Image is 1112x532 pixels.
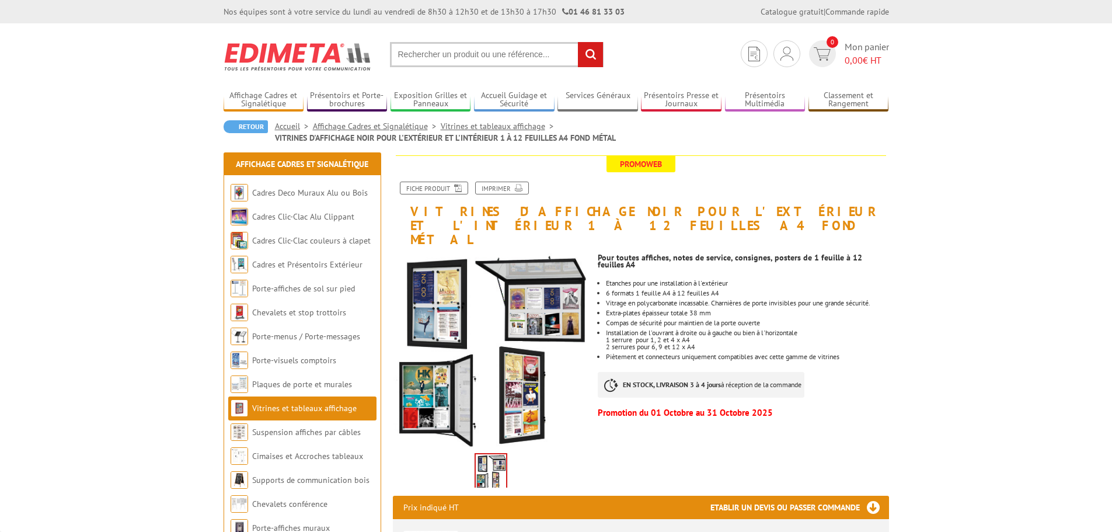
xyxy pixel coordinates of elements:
[252,355,336,366] a: Porte-visuels comptoirs
[725,91,806,110] a: Présentoirs Multimédia
[710,496,889,519] h3: Etablir un devis ou passer commande
[252,451,363,461] a: Cimaises et Accroches tableaux
[606,336,888,343] div: 1 serrure pour 1, 2 et 4 x A4
[236,159,368,169] a: Affichage Cadres et Signalétique
[845,54,863,66] span: 0,00
[391,91,471,110] a: Exposition Grilles et Panneaux
[393,253,590,450] img: affichage_vitrines_d_affichage_affiche_interieur_exterieur_fond_metal_214511nr_214513nr_214515nr.jpg
[562,6,625,17] strong: 01 46 81 33 03
[761,6,824,17] a: Catalogue gratuit
[252,499,327,509] a: Chevalets conférence
[780,47,793,61] img: devis rapide
[307,91,388,110] a: Présentoirs et Porte-brochures
[231,423,248,441] img: Suspension affiches par câbles
[252,427,361,437] a: Suspension affiches par câbles
[845,40,889,67] span: Mon panier
[606,319,888,326] li: Compas de sécurité pour maintien de la porte ouverte
[252,475,369,485] a: Supports de communication bois
[606,353,888,360] li: Piètement et connecteurs uniquement compatibles avec cette gamme de vitrines
[231,471,248,489] img: Supports de communication bois
[748,47,760,61] img: devis rapide
[606,300,888,307] li: Vitrage en polycarbonate incassable. Charnières de porte invisibles pour une grande sécurité.
[825,6,889,17] a: Commande rapide
[252,307,346,318] a: Chevalets et stop trottoirs
[313,121,441,131] a: Affichage Cadres et Signalétique
[606,343,888,350] div: 2 serrures pour 6, 9 et 12 x A4
[231,256,248,273] img: Cadres et Présentoirs Extérieur
[231,399,248,417] img: Vitrines et tableaux affichage
[275,132,616,144] li: VITRINES D'AFFICHAGE NOIR POUR L'EXTÉRIEUR ET L'INTÉRIEUR 1 À 12 FEUILLES A4 FOND MÉTAL
[606,280,888,287] li: Etanches pour une installation à l'extérieur
[403,496,459,519] p: Prix indiqué HT
[400,182,468,194] a: Fiche produit
[224,91,304,110] a: Affichage Cadres et Signalétique
[598,409,888,416] p: Promotion du 01 Octobre au 31 Octobre 2025
[598,372,804,398] p: à réception de la commande
[606,156,675,172] span: Promoweb
[441,121,558,131] a: Vitrines et tableaux affichage
[474,91,555,110] a: Accueil Guidage et Sécurité
[845,54,889,67] span: € HT
[808,91,889,110] a: Classement et Rangement
[275,121,313,131] a: Accueil
[578,42,603,67] input: rechercher
[224,35,372,78] img: Edimeta
[252,283,355,294] a: Porte-affiches de sol sur pied
[606,329,888,336] div: Installation de l'ouvrant à droite ou à gauche ou bien à l'horizontale
[231,328,248,345] img: Porte-menus / Porte-messages
[390,42,604,67] input: Rechercher un produit ou une référence...
[476,454,506,491] img: affichage_vitrines_d_affichage_affiche_interieur_exterieur_fond_metal_214511nr_214513nr_214515nr.jpg
[761,6,889,18] div: |
[252,331,360,342] a: Porte-menus / Porte-messages
[224,120,268,133] a: Retour
[252,259,362,270] a: Cadres et Présentoirs Extérieur
[231,495,248,513] img: Chevalets conférence
[231,304,248,321] img: Chevalets et stop trottoirs
[606,310,888,317] li: Extra-plates épaisseur totale 38 mm
[598,252,862,270] span: Pour toutes affiches, notes de service, consignes, posters de 1 feuille à 12 feuilles A4
[224,6,625,18] div: Nos équipes sont à votre service du lundi au vendredi de 8h30 à 12h30 et de 13h30 à 17h30
[231,208,248,225] img: Cadres Clic-Clac Alu Clippant
[814,47,831,61] img: devis rapide
[231,352,248,369] img: Porte-visuels comptoirs
[623,380,721,389] strong: EN STOCK, LIVRAISON 3 à 4 jours
[806,40,889,67] a: devis rapide 0 Mon panier 0,00€ HT
[557,91,638,110] a: Services Généraux
[231,447,248,465] img: Cimaises et Accroches tableaux
[231,232,248,249] img: Cadres Clic-Clac couleurs à clapet
[475,182,529,194] a: Imprimer
[231,280,248,297] img: Porte-affiches de sol sur pied
[231,375,248,393] img: Plaques de porte et murales
[606,290,888,297] div: 6 formats 1 feuille A4 à 12 feuilles A4
[252,379,352,390] a: Plaques de porte et murales
[252,211,354,222] a: Cadres Clic-Clac Alu Clippant
[231,184,248,201] img: Cadres Deco Muraux Alu ou Bois
[252,187,368,198] a: Cadres Deco Muraux Alu ou Bois
[641,91,721,110] a: Présentoirs Presse et Journaux
[827,36,838,48] span: 0
[252,235,371,246] a: Cadres Clic-Clac couleurs à clapet
[252,403,357,413] a: Vitrines et tableaux affichage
